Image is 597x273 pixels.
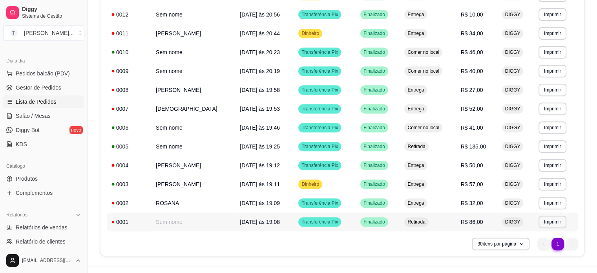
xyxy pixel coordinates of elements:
td: [PERSON_NAME] [151,81,235,99]
span: DIGGY [504,181,522,187]
span: R$ 135,00 [460,143,486,150]
button: Imprimir [539,84,566,96]
span: Transferência Pix [300,200,340,206]
span: Retirada [406,143,427,150]
span: Lista de Pedidos [16,98,57,106]
a: Produtos [3,172,84,185]
a: Salão / Mesas [3,110,84,122]
button: Imprimir [539,121,566,134]
span: Comer no local [406,49,441,55]
span: Finalizado [362,143,387,150]
button: Pedidos balcão (PDV) [3,67,84,80]
span: Transferência Pix [300,162,340,169]
span: Relatório de clientes [16,238,66,246]
button: Imprimir [539,216,566,228]
span: Transferência Pix [300,219,340,225]
span: Diggy Bot [16,126,40,134]
button: Imprimir [539,140,566,153]
nav: pagination navigation [533,234,582,254]
button: Imprimir [539,27,566,40]
div: 0004 [111,161,146,169]
span: Finalizado [362,125,387,131]
td: Sem nome [151,118,235,137]
span: [DATE] às 20:44 [240,30,280,37]
span: [DATE] às 20:19 [240,68,280,74]
span: Entrega [406,181,425,187]
button: Imprimir [539,103,566,115]
span: T [10,29,18,37]
button: Imprimir [539,46,566,59]
span: Entrega [406,106,425,112]
a: Complementos [3,187,84,199]
button: [EMAIL_ADDRESS][DOMAIN_NAME] [3,251,84,270]
span: DIGGY [504,162,522,169]
span: KDS [16,140,27,148]
span: Comer no local [406,68,441,74]
button: Imprimir [539,159,566,172]
td: [DEMOGRAPHIC_DATA] [151,99,235,118]
div: 0006 [111,124,146,132]
div: 0008 [111,86,146,94]
span: Relatórios [6,212,27,218]
td: Sem nome [151,5,235,24]
span: Finalizado [362,30,387,37]
a: DiggySistema de Gestão [3,3,84,22]
button: Imprimir [539,8,566,21]
span: Transferência Pix [300,49,340,55]
div: 0012 [111,11,146,18]
span: DIGGY [504,219,522,225]
span: Dinheiro [300,30,321,37]
span: Entrega [406,11,425,18]
button: 30itens por página [472,238,529,250]
div: 0003 [111,180,146,188]
a: Lista de Pedidos [3,95,84,108]
span: Transferência Pix [300,87,340,93]
span: DIGGY [504,125,522,131]
span: [EMAIL_ADDRESS][DOMAIN_NAME] [22,257,72,264]
a: Gestor de Pedidos [3,81,84,94]
span: Sistema de Gestão [22,13,81,19]
div: Catálogo [3,160,84,172]
span: R$ 40,00 [460,68,483,74]
span: [DATE] às 19:11 [240,181,280,187]
button: Imprimir [539,197,566,209]
span: Finalizado [362,200,387,206]
span: R$ 32,00 [460,200,483,206]
span: R$ 10,00 [460,11,483,18]
div: 0010 [111,48,146,56]
td: [PERSON_NAME] [151,24,235,43]
span: Gestor de Pedidos [16,84,61,92]
span: R$ 50,00 [460,162,483,169]
span: Finalizado [362,219,387,225]
div: 0005 [111,143,146,150]
span: R$ 86,00 [460,219,483,225]
span: Finalizado [362,87,387,93]
span: R$ 41,00 [460,125,483,131]
div: [PERSON_NAME] ... [24,29,74,37]
a: Relatórios de vendas [3,221,84,234]
span: Transferência Pix [300,11,340,18]
span: R$ 52,00 [460,106,483,112]
span: Transferência Pix [300,68,340,74]
div: 0001 [111,218,146,226]
span: Transferência Pix [300,125,340,131]
span: [DATE] às 20:23 [240,49,280,55]
div: 0009 [111,67,146,75]
span: Entrega [406,87,425,93]
span: DIGGY [504,11,522,18]
span: Finalizado [362,106,387,112]
span: Comer no local [406,125,441,131]
span: [DATE] às 19:12 [240,162,280,169]
span: DIGGY [504,200,522,206]
span: DIGGY [504,30,522,37]
button: Select a team [3,25,84,41]
span: Salão / Mesas [16,112,51,120]
span: Relatórios de vendas [16,224,68,231]
span: Finalizado [362,11,387,18]
span: [DATE] às 19:08 [240,219,280,225]
span: [DATE] às 20:56 [240,11,280,18]
span: Diggy [22,6,81,13]
a: KDS [3,138,84,150]
span: Pedidos balcão (PDV) [16,70,70,77]
span: Finalizado [362,162,387,169]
